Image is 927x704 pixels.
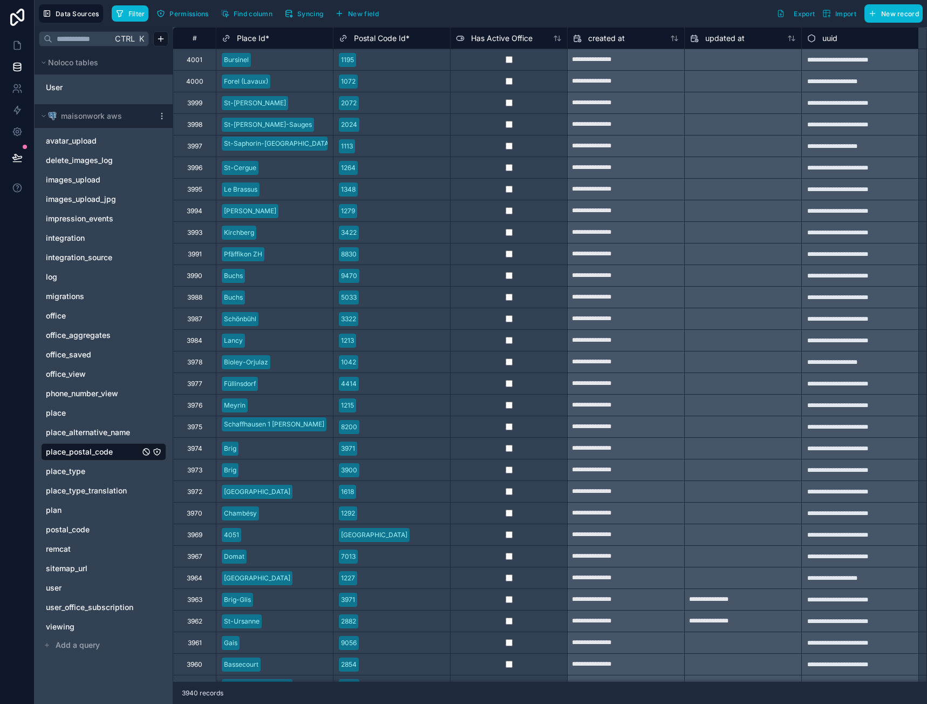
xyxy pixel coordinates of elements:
[41,579,166,597] div: user
[224,487,290,497] div: [GEOGRAPHIC_DATA]
[46,408,140,418] a: place
[41,560,166,577] div: sitemap_url
[46,310,140,321] a: office
[46,563,87,574] span: sitemap_url
[48,112,57,120] img: Postgres logo
[224,120,312,130] div: St-[PERSON_NAME]-Sauges
[341,638,357,648] div: 9056
[46,388,140,399] a: phone_number_view
[46,621,74,632] span: viewing
[41,288,166,305] div: migrations
[341,509,355,518] div: 1292
[864,4,923,23] button: New record
[187,315,202,323] div: 3987
[41,249,166,266] div: integration_source
[128,10,145,18] span: Filter
[341,314,356,324] div: 3322
[41,171,166,188] div: images_upload
[46,155,113,166] span: delete_images_log
[46,583,62,593] span: user
[46,136,140,146] a: avatar_upload
[46,291,140,302] a: migrations
[224,401,246,410] div: Meyrin
[39,4,103,23] button: Data Sources
[46,310,66,321] span: office
[773,4,819,23] button: Export
[41,385,166,402] div: phone_number_view
[46,272,57,282] span: log
[341,552,356,561] div: 7013
[46,563,140,574] a: sitemap_url
[588,33,625,44] span: created at
[39,55,162,70] button: Noloco tables
[471,33,533,44] span: Has Active Office
[224,336,243,346] div: Lancy
[224,206,276,216] div: [PERSON_NAME]
[187,336,202,345] div: 3984
[187,552,202,561] div: 3967
[46,369,140,380] a: office_view
[41,502,166,519] div: plan
[56,640,100,651] span: Add a query
[187,185,202,194] div: 3995
[41,521,166,538] div: postal_code
[341,120,357,130] div: 2024
[46,427,140,438] a: place_alternative_name
[46,524,90,535] span: postal_code
[188,639,202,647] div: 3961
[187,120,202,129] div: 3998
[341,595,355,605] div: 3971
[187,466,202,475] div: 3973
[41,540,166,558] div: remcat
[341,487,354,497] div: 1618
[224,357,268,367] div: Bioley-Orjulaz
[341,77,356,86] div: 1072
[341,357,356,367] div: 1042
[41,210,166,227] div: impression_events
[341,293,357,302] div: 5033
[224,163,256,173] div: St-Cergue
[46,213,113,224] span: impression_events
[224,638,237,648] div: Gais
[348,10,379,18] span: New field
[41,346,166,363] div: office_saved
[187,293,202,302] div: 3988
[46,213,140,224] a: impression_events
[341,573,355,583] div: 1227
[341,141,353,151] div: 1113
[46,388,118,399] span: phone_number_view
[341,444,355,453] div: 3971
[41,327,166,344] div: office_aggregates
[41,191,166,208] div: images_upload_jpg
[46,174,100,185] span: images_upload
[46,485,127,496] span: place_type_translation
[341,465,357,475] div: 3900
[48,57,98,68] span: Noloco tables
[881,10,919,18] span: New record
[188,250,202,259] div: 3991
[297,10,323,18] span: Syncing
[182,689,223,698] span: 3940 records
[46,233,140,243] a: integration
[187,509,202,518] div: 3970
[46,524,140,535] a: postal_code
[224,573,290,583] div: [GEOGRAPHIC_DATA]
[187,574,202,583] div: 3964
[187,380,202,388] div: 3977
[822,33,837,44] span: uuid
[237,33,269,44] span: Place Id *
[187,531,202,539] div: 3969
[187,444,202,453] div: 3974
[46,82,129,93] a: User
[181,34,208,42] div: #
[138,35,145,43] span: K
[187,660,202,669] div: 3960
[224,617,260,626] div: St-Ursanne
[46,583,140,593] a: user
[112,5,149,22] button: Filter
[224,98,286,108] div: St-[PERSON_NAME]
[41,463,166,480] div: place_type
[187,595,202,604] div: 3963
[341,401,354,410] div: 1215
[46,136,97,146] span: avatar_upload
